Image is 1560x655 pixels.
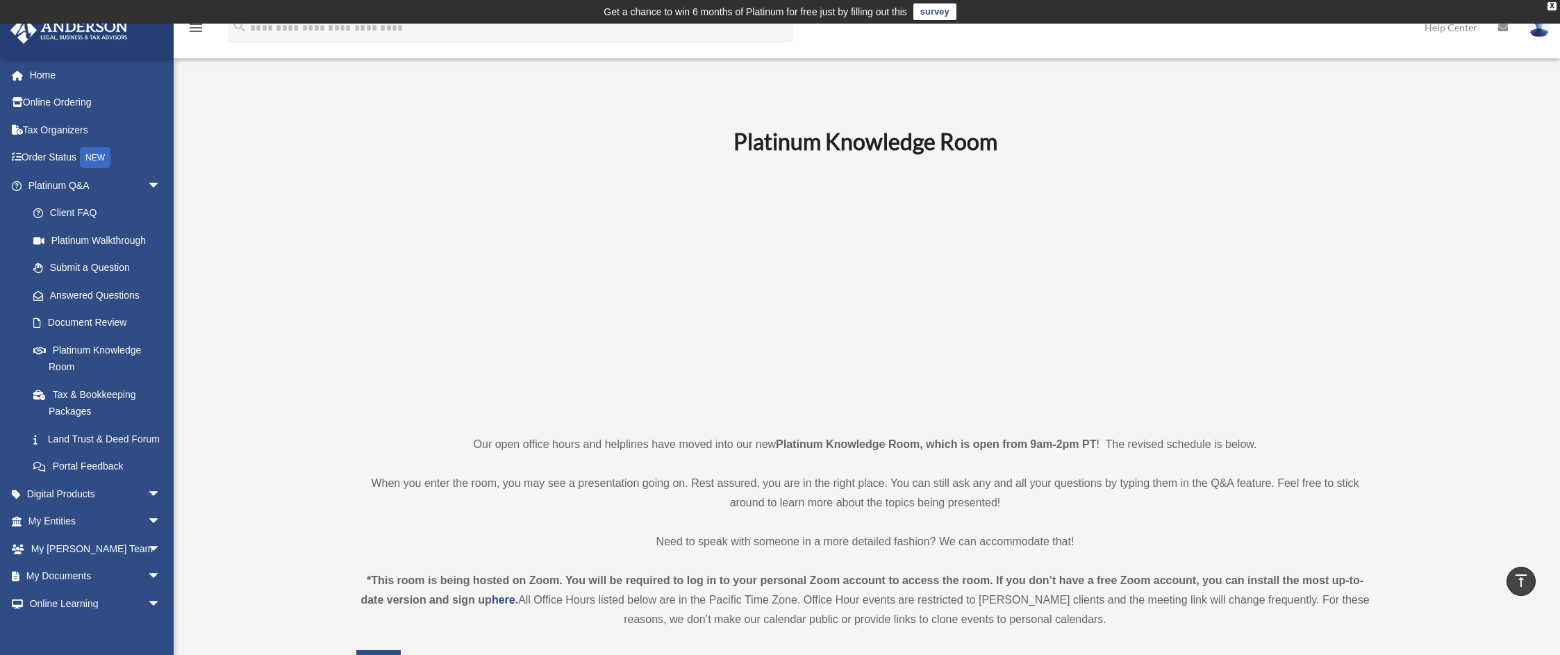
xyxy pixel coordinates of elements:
[19,453,182,481] a: Portal Feedback
[1529,17,1550,38] img: User Pic
[6,17,132,44] img: Anderson Advisors Platinum Portal
[19,381,182,425] a: Tax & Bookkeeping Packages
[10,535,182,563] a: My [PERSON_NAME] Teamarrow_drop_down
[19,281,182,309] a: Answered Questions
[10,61,182,89] a: Home
[147,508,175,536] span: arrow_drop_down
[19,336,175,381] a: Platinum Knowledge Room
[80,147,110,168] div: NEW
[147,480,175,508] span: arrow_drop_down
[19,199,182,227] a: Client FAQ
[188,19,204,36] i: menu
[1547,2,1557,10] div: close
[19,309,182,337] a: Document Review
[10,563,182,590] a: My Documentsarrow_drop_down
[733,128,997,155] b: Platinum Knowledge Room
[515,594,518,606] strong: .
[10,89,182,117] a: Online Ordering
[492,594,515,606] a: here
[356,474,1374,513] p: When you enter the room, you may see a presentation going on. Rest assured, you are in the right ...
[10,116,182,144] a: Tax Organizers
[19,226,182,254] a: Platinum Walkthrough
[1513,572,1529,589] i: vertical_align_top
[10,508,182,536] a: My Entitiesarrow_drop_down
[147,172,175,200] span: arrow_drop_down
[232,19,247,34] i: search
[10,172,182,199] a: Platinum Q&Aarrow_drop_down
[10,590,182,617] a: Online Learningarrow_drop_down
[604,3,907,20] div: Get a chance to win 6 months of Platinum for free just by filling out this
[10,480,182,508] a: Digital Productsarrow_drop_down
[10,144,182,172] a: Order StatusNEW
[19,425,182,453] a: Land Trust & Deed Forum
[1507,567,1536,596] a: vertical_align_top
[657,174,1074,409] iframe: 231110_Toby_KnowledgeRoom
[356,435,1374,454] p: Our open office hours and helplines have moved into our new ! The revised schedule is below.
[188,24,204,36] a: menu
[776,438,1096,450] strong: Platinum Knowledge Room, which is open from 9am-2pm PT
[356,532,1374,552] p: Need to speak with someone in a more detailed fashion? We can accommodate that!
[147,535,175,563] span: arrow_drop_down
[147,563,175,591] span: arrow_drop_down
[147,590,175,618] span: arrow_drop_down
[19,254,182,282] a: Submit a Question
[360,574,1363,606] strong: *This room is being hosted on Zoom. You will be required to log in to your personal Zoom account ...
[356,571,1374,629] div: All Office Hours listed below are in the Pacific Time Zone. Office Hour events are restricted to ...
[913,3,956,20] a: survey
